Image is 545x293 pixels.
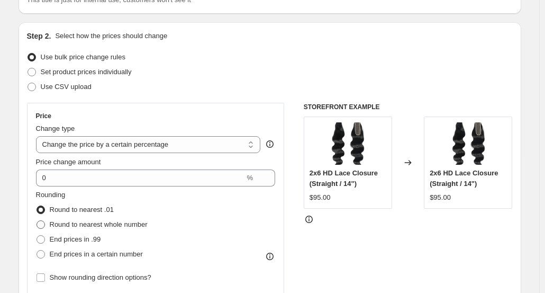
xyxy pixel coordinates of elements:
span: End prices in .99 [50,235,101,243]
span: % [247,174,253,182]
span: Use bulk price change rules [41,53,125,61]
span: Use CSV upload [41,83,92,91]
span: Round to nearest whole number [50,220,148,228]
span: Change type [36,125,75,132]
span: End prices in a certain number [50,250,143,258]
span: Price change amount [36,158,101,166]
div: $95.00 [430,192,451,203]
div: help [265,139,275,149]
span: Round to nearest .01 [50,206,114,214]
h2: Step 2. [27,31,51,41]
p: Select how the prices should change [55,31,167,41]
img: 37_80x.png [447,122,489,165]
span: Rounding [36,191,66,199]
img: 37_80x.png [326,122,369,165]
span: Set product prices individually [41,68,132,76]
span: Show rounding direction options? [50,273,151,281]
div: $95.00 [310,192,331,203]
span: 2x6 HD Lace Closure (Straight / 14") [430,169,498,188]
h3: Price [36,112,51,120]
span: 2x6 HD Lace Closure (Straight / 14") [310,169,378,188]
input: -15 [36,170,245,187]
h6: STOREFRONT EXAMPLE [304,103,513,111]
